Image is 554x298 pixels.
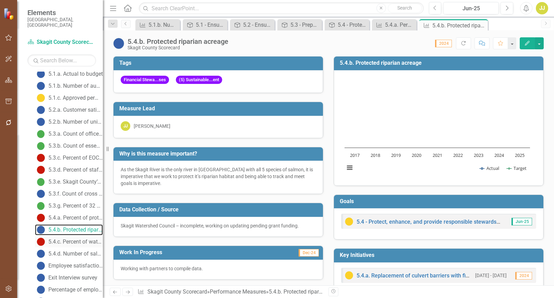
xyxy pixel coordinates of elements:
[148,21,178,29] div: 5.1.b. Number of audit findings/deficiencies
[357,272,521,279] a: 5.4.a. Replacement of culvert barriers with fish passable structures
[48,167,103,173] div: 5.3.d. Percent of staff with Workplace Emergency Preparedness training
[475,272,507,279] small: [DATE] - [DATE]
[443,2,499,14] button: Jun-25
[35,188,103,199] a: 5.3.f. Count of cross jurisdictional emergency management exercises.
[27,54,96,66] input: Search Below...
[48,239,103,245] div: 5.4.c. Percent of water quality sites that meet state standards
[435,40,452,47] span: 2024
[119,207,320,213] h3: Data Collection / Source
[432,21,486,30] div: 5.4.b. Protected riparian acreage
[474,152,483,158] text: 2023
[37,130,45,138] img: On Target
[48,131,103,137] div: 5.3.a. Count of offices and departments with current Continuity of Operations Plan.
[48,191,103,197] div: 5.3.f. Count of cross jurisdictional emergency management exercises.
[37,214,45,222] img: Below Plan
[35,128,103,139] a: 5.3.a. Count of offices and departments with current Continuity of Operations Plan.
[269,288,347,295] div: 5.4.b. Protected riparian acreage
[3,8,15,20] img: ClearPoint Strategy
[134,123,170,129] div: [PERSON_NAME]
[35,212,103,223] a: 5.4.a. Percent of protected natural resource lands
[35,224,103,235] a: 5.4.b. Protected riparian acreage
[507,165,527,171] button: Show Target
[412,152,421,158] text: 2020
[536,2,548,14] button: JJ
[176,76,222,84] span: (5) Sustainable...ent
[48,71,103,77] div: 5.1.a. Actual to budget
[35,69,103,79] a: 5.1.a. Actual to budget
[113,38,124,49] img: No Information
[232,21,273,29] a: 5.2 - Ensure high standards of customer service accessibility for all county services and programs.
[48,227,103,233] div: 5.4.b. Protected riparian acreage
[37,202,45,210] img: On Target
[37,274,45,282] img: No Information
[480,165,499,171] button: Show Actual
[48,275,97,281] div: Exit Interview survey
[37,118,45,126] img: No Information
[35,152,103,163] a: 5.3.c. Percent of EOC Command & General positions filled with properly trained staff
[345,218,353,226] img: Caution
[446,4,496,13] div: Jun-25
[121,222,316,229] div: Skagit Watershed Council – incomplete, working on updating pending grant funding.
[37,190,45,198] img: No Information
[341,76,536,178] div: Chart. Highcharts interactive chart.
[35,176,103,187] a: 5.3.e. Skagit County’s National Flood Insurance Program (NFIP) Community Rating System (CRS) scor...
[139,2,423,14] input: Search ClearPoint...
[48,155,103,161] div: 5.3.c. Percent of EOC Command & General positions filled with properly trained staff
[397,5,412,11] span: Search
[37,226,45,234] img: No Information
[511,218,532,225] span: Jun-25
[48,179,103,185] div: 5.3.e. Skagit County’s National Flood Insurance Program (NFIP) Community Rating System (CRS) scor...
[37,166,45,174] img: Below Plan
[340,252,540,258] h3: Key Initiatives
[37,70,45,78] img: No Information
[388,3,422,13] button: Search
[37,94,45,102] img: Caution
[37,106,45,114] img: No Information
[391,152,401,158] text: 2019
[515,152,525,158] text: 2025
[37,250,45,258] img: No Information
[35,140,103,151] a: 5.3.b. Count of essential local government personnel who have completed National Incident Managem...
[119,60,320,66] h3: Tags
[494,152,504,158] text: 2024
[119,151,320,157] h3: Why is this measure important?
[515,272,532,280] span: 2024
[290,21,320,29] div: 5.3 - Prepare for, respond to, and recover from disasters, events, incidents, and hazards.
[48,83,103,89] div: 5.1.b. Number of audit findings/deficiencies
[48,215,103,221] div: 5.4.a. Percent of protected natural resource lands
[137,21,178,29] a: 5.1.b. Number of audit findings/deficiencies
[121,265,316,272] p: Working with partners to compile data.
[48,263,103,269] div: Employee satisfaction survey
[35,248,103,259] a: 5.4.d. Number of salmon habitat barriers removed
[37,286,45,294] img: No Information
[128,38,228,45] div: 5.4.b. Protected riparian acreage
[37,82,45,90] img: No Information
[48,95,103,101] div: 5.1.c. Approved permits
[35,92,103,103] a: 5.1.c. Approved permits
[35,104,103,115] a: 5.2.a. Customer satisfaction survey
[345,163,354,173] button: View chart menu, Chart
[48,119,103,125] div: 5.2.b. Number of unique visitors to county website
[147,288,207,295] a: Skagit County Scorecard
[299,249,319,257] span: Dec-24
[121,121,130,131] div: JJ
[35,260,103,271] a: Employee satisfaction survey
[433,152,442,158] text: 2021
[119,249,254,256] h3: Work In Progress
[35,236,103,247] a: 5.4.c. Percent of water quality sites that meet state standards
[35,164,103,175] a: 5.3.d. Percent of staff with Workplace Emergency Preparedness training
[27,38,96,46] a: Skagit County Scorecard
[37,154,45,162] img: Below Plan
[340,60,540,66] h3: 5.4.b. Protected riparian acreage
[338,21,368,29] div: 5.4 - Protect, enhance, and provide responsible stewardship and sustainability of our natural res...
[35,272,97,283] a: Exit Interview survey
[48,107,103,113] div: 5.2.a. Customer satisfaction survey
[137,288,323,296] div: » »
[196,21,226,29] div: 5.1 - Ensure an effective and efficient county government.
[345,271,353,280] img: Caution
[27,9,96,17] span: Elements
[371,152,380,158] text: 2018
[340,198,540,204] h3: Goals
[27,17,96,28] small: [GEOGRAPHIC_DATA], [GEOGRAPHIC_DATA]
